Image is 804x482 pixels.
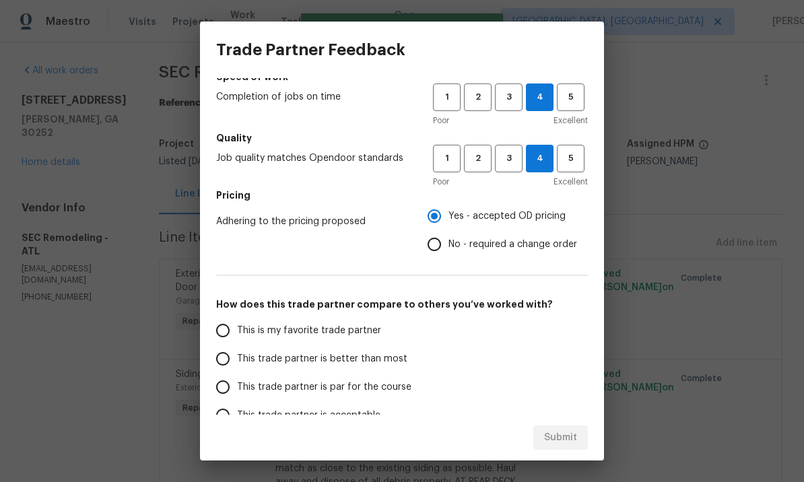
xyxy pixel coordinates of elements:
[433,83,461,111] button: 1
[216,215,406,228] span: Adhering to the pricing proposed
[448,238,577,252] span: No - required a change order
[465,151,490,166] span: 2
[434,90,459,105] span: 1
[527,90,553,105] span: 4
[237,380,411,394] span: This trade partner is par for the course
[448,209,566,223] span: Yes - accepted OD pricing
[433,175,449,188] span: Poor
[558,90,583,105] span: 5
[496,90,521,105] span: 3
[496,151,521,166] span: 3
[495,83,523,111] button: 3
[216,40,405,59] h3: Trade Partner Feedback
[434,151,459,166] span: 1
[428,202,588,259] div: Pricing
[554,114,588,127] span: Excellent
[433,114,449,127] span: Poor
[557,145,584,172] button: 5
[527,151,553,166] span: 4
[526,145,554,172] button: 4
[237,324,381,338] span: This is my favorite trade partner
[216,131,588,145] h5: Quality
[464,145,492,172] button: 2
[216,151,411,165] span: Job quality matches Opendoor standards
[237,409,380,423] span: This trade partner is acceptable
[465,90,490,105] span: 2
[557,83,584,111] button: 5
[495,145,523,172] button: 3
[216,316,588,458] div: How does this trade partner compare to others you’ve worked with?
[216,298,588,311] h5: How does this trade partner compare to others you’ve worked with?
[216,188,588,202] h5: Pricing
[433,145,461,172] button: 1
[216,90,411,104] span: Completion of jobs on time
[526,83,554,111] button: 4
[558,151,583,166] span: 5
[554,175,588,188] span: Excellent
[464,83,492,111] button: 2
[237,352,407,366] span: This trade partner is better than most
